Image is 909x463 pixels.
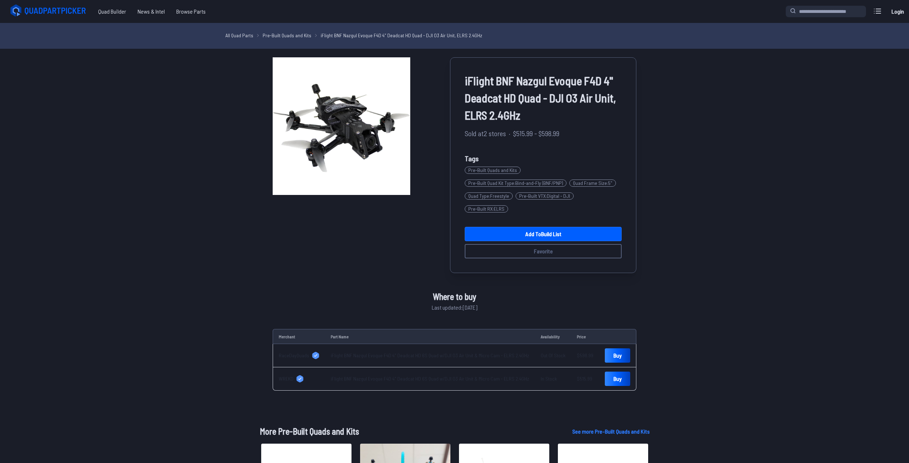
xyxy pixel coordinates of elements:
[279,352,319,359] a: RaceDayQuads
[432,303,477,312] span: Last updated: [DATE]
[465,227,622,241] a: Add toBuild List
[889,4,906,19] a: Login
[132,4,171,19] a: News & Intel
[509,128,510,139] span: ·
[465,180,566,187] span: Pre-Built Quad Kit Type : Bind-and-Fly (BNF/PNP)
[273,57,410,195] img: image
[325,329,535,344] td: Part Name
[513,128,559,139] span: $515.99 - $598.99
[605,348,630,363] a: Buy
[571,367,599,391] td: $515.99
[571,344,599,367] td: $598.99
[225,32,253,39] a: All Quad Parts
[331,352,529,358] a: iFlight BNF Nazgul Evoque F4D 4" Deadcat HD 6S Quad w/DJI O3 Air Unit & Micro Cam - ELRS 2.4GHz
[92,4,132,19] a: Quad Builder
[465,164,523,177] a: Pre-Built Quads and Kits
[260,425,561,438] h1: More Pre-Built Quads and Kits
[465,244,622,258] button: Favorite
[171,4,211,19] a: Browse Parts
[605,372,630,386] a: Buy
[516,192,574,200] span: Pre-Built VTX : Digital - DJI
[279,375,293,382] span: WREKD
[279,352,309,359] span: RaceDayQuads
[279,375,319,382] a: WREKD
[535,344,571,367] td: Out Of Stock
[516,190,577,202] a: Pre-Built VTX:Digital - DJI
[571,329,599,344] td: Price
[321,32,482,39] a: iFlight BNF Nazgul Evoque F4D 4" Deadcat HD Quad - DJI O3 Air Unit, ELRS 2.4GHz
[433,290,476,303] span: Where to buy
[465,154,479,163] span: Tags
[465,167,521,174] span: Pre-Built Quads and Kits
[535,329,571,344] td: Availability
[569,177,619,190] a: Quad Frame Size:5"
[465,128,506,139] span: Sold at 2 stores
[465,177,569,190] a: Pre-Built Quad Kit Type:Bind-and-Fly (BNF/PNP)
[465,205,508,213] span: Pre-Built RX : ELRS
[465,190,516,202] a: Quad Type:Freestyle
[465,72,622,124] span: iFlight BNF Nazgul Evoque F4D 4" Deadcat HD Quad - DJI O3 Air Unit, ELRS 2.4GHz
[572,427,650,436] a: See more Pre-Built Quads and Kits
[535,367,571,391] td: In Stock
[273,329,325,344] td: Merchant
[331,376,529,382] a: iFlight BNF Nazgul Evoque F4D 4" Deadcat HD 6S Quad w/DJI O3 Air Unit & Micro Cam - ELRS 2.4GHz
[569,180,616,187] span: Quad Frame Size : 5"
[465,192,513,200] span: Quad Type : Freestyle
[263,32,311,39] a: Pre-Built Quads and Kits
[465,202,511,215] a: Pre-Built RX:ELRS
